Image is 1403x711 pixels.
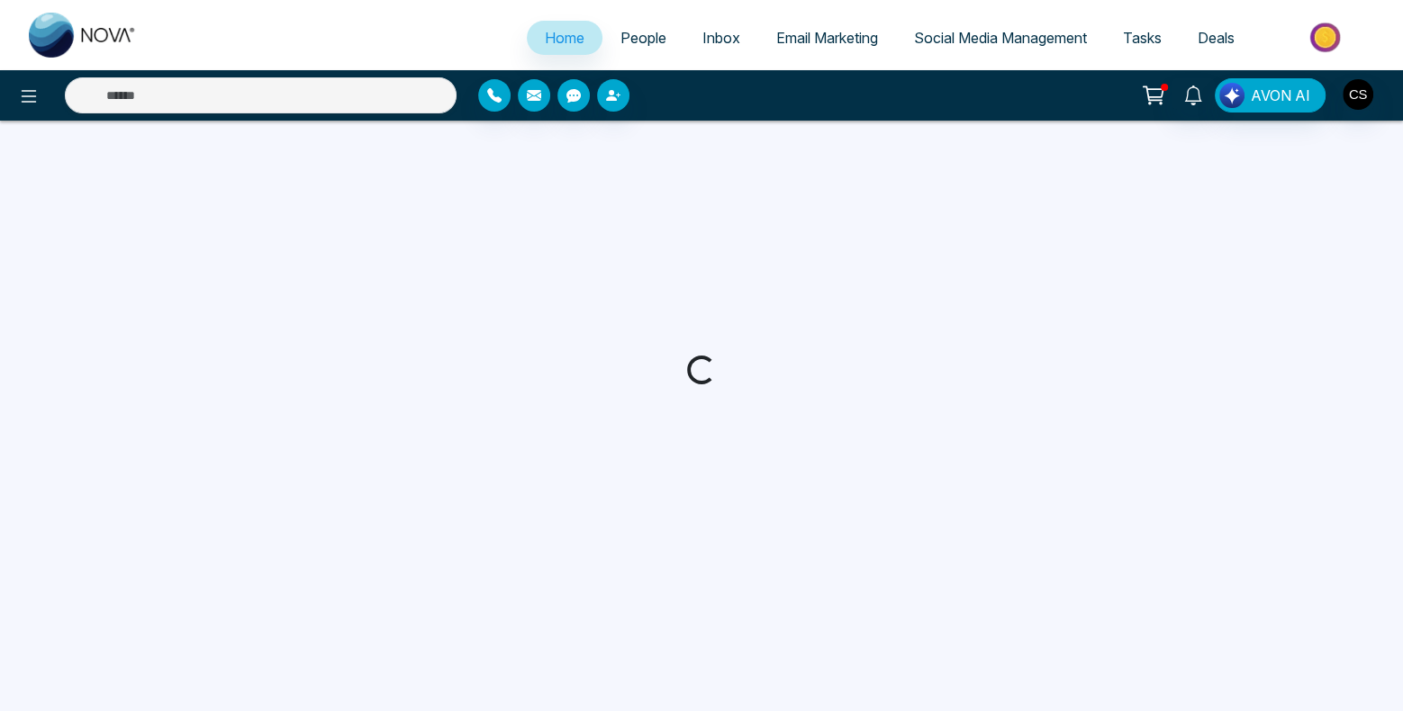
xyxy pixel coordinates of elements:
[1215,78,1326,112] button: AVON AI
[1219,83,1245,108] img: Lead Flow
[29,13,137,58] img: Nova CRM Logo
[1262,17,1392,58] img: Market-place.gif
[527,21,602,55] a: Home
[776,29,878,47] span: Email Marketing
[684,21,758,55] a: Inbox
[620,29,666,47] span: People
[545,29,584,47] span: Home
[702,29,740,47] span: Inbox
[1180,21,1253,55] a: Deals
[896,21,1105,55] a: Social Media Management
[1251,85,1310,106] span: AVON AI
[1198,29,1235,47] span: Deals
[1123,29,1162,47] span: Tasks
[602,21,684,55] a: People
[1343,79,1373,110] img: User Avatar
[1105,21,1180,55] a: Tasks
[758,21,896,55] a: Email Marketing
[914,29,1087,47] span: Social Media Management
